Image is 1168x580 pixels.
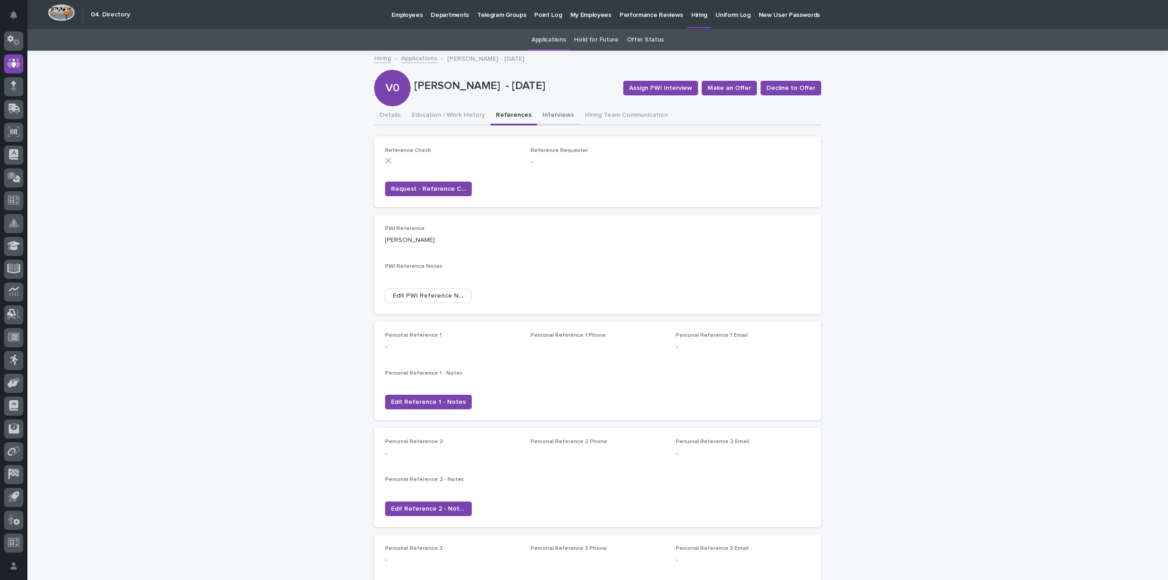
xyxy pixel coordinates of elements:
[385,226,425,231] span: PWI Reference
[676,333,748,338] span: Personal Reference 1 Email
[531,157,665,167] p: -
[676,546,749,551] span: Personal Reference 3 Email
[490,106,537,125] button: References
[385,333,442,338] span: Personal Reference 1
[761,81,821,95] button: Decline to Offer
[532,29,566,51] a: Applications
[708,84,751,93] span: Make an Offer
[385,182,472,196] button: Request - Reference Check
[391,504,466,513] span: Edit Reference 2 - Notes
[91,11,130,19] h2: 04. Directory
[385,288,472,303] button: Edit PWI Reference Notes
[385,477,464,482] span: Personal Reference 2 - Notes
[676,449,810,459] p: -
[702,81,757,95] button: Make an Offer
[393,291,464,300] span: Edit PWI Reference Notes
[766,84,815,93] span: Decline to Offer
[406,106,490,125] button: Education / Work History
[676,555,810,565] p: -
[385,502,472,516] button: Edit Reference 2 - Notes
[374,106,406,125] button: Details
[531,546,607,551] span: Personal Reference 3 Phone
[385,264,443,269] span: PWI Reference Notes
[385,371,463,376] span: Personal Reference 1 - Notes
[531,148,588,153] span: Reference Requester
[676,342,810,352] p: -
[531,333,606,338] span: Personal Reference 1 Phone
[401,52,437,63] a: Applications
[391,184,466,193] span: Request - Reference Check
[385,395,472,409] button: Edit Reference 1 - Notes
[385,555,520,565] p: -
[385,546,443,551] span: Personal Reference 3
[537,106,579,125] button: Interviews
[385,148,431,153] span: Reference Check
[623,81,698,95] button: Assign PWI Interview
[374,52,391,63] a: Hiring
[676,439,749,444] span: Personal Reference 2 Email
[374,45,411,94] div: V0
[627,29,664,51] a: Offer Status
[385,342,520,352] p: -
[385,449,520,459] p: -
[48,4,75,21] img: Workspace Logo
[4,5,23,25] button: Notifications
[385,439,443,444] span: Personal Reference 2
[574,29,618,51] a: Hold for Future
[629,84,692,93] span: Assign PWI Interview
[447,53,524,63] p: [PERSON_NAME] - [DATE]
[531,439,607,444] span: Personal Reference 2 Phone
[391,397,466,407] span: Edit Reference 1 - Notes
[579,106,673,125] button: Hiring Team Communication
[414,79,616,93] p: [PERSON_NAME] - [DATE]
[385,235,520,245] p: [PERSON_NAME]
[11,11,23,26] div: Notifications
